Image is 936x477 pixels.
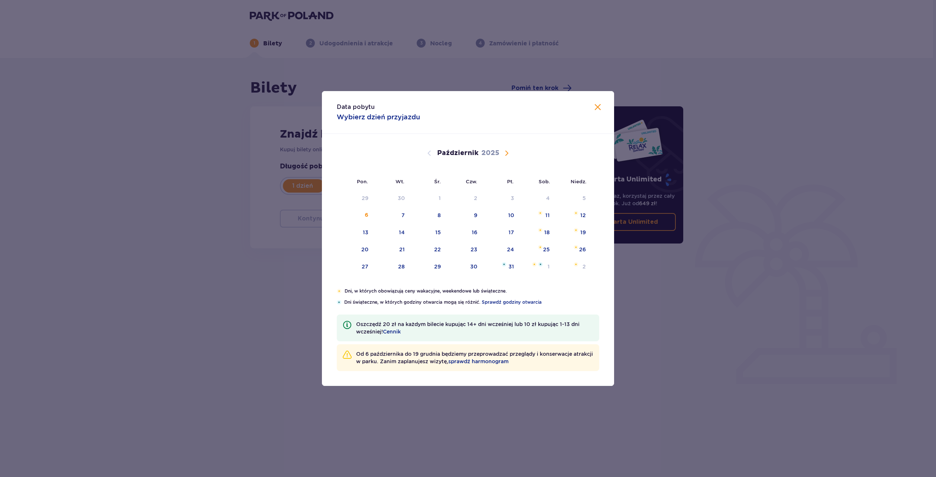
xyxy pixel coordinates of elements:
[539,178,550,184] small: Sob.
[482,207,519,224] td: piątek, 10 października 2025
[507,178,514,184] small: Pt.
[446,225,483,241] td: czwartek, 16 października 2025
[543,246,550,253] div: 25
[519,225,555,241] td: sobota, 18 października 2025
[574,245,578,249] img: Pomarańczowa gwiazdka
[337,103,375,111] p: Data pobytu
[446,259,483,275] td: czwartek, 30 października 2025
[555,225,591,241] td: niedziela, 19 października 2025
[555,207,591,224] td: niedziela, 12 października 2025
[519,190,555,207] td: Data niedostępna. sobota, 4 października 2025
[410,259,446,275] td: środa, 29 października 2025
[438,212,441,219] div: 8
[357,178,368,184] small: Pon.
[574,211,578,215] img: Pomarańczowa gwiazdka
[532,262,537,267] img: Pomarańczowa gwiazdka
[374,207,410,224] td: wtorek, 7 października 2025
[344,299,599,306] p: Dni świąteczne, w których godziny otwarcia mogą się różnić.
[482,299,542,306] a: Sprawdź godziny otwarcia
[448,358,509,365] a: sprawdź harmonogram
[509,263,514,270] div: 31
[579,246,586,253] div: 26
[548,263,550,270] div: 1
[582,263,586,270] div: 2
[580,229,586,236] div: 19
[482,259,519,275] td: piątek, 31 października 2025
[555,259,591,275] td: niedziela, 2 listopada 2025
[446,190,483,207] td: Data niedostępna. czwartek, 2 października 2025
[410,207,446,224] td: środa, 8 października 2025
[472,229,477,236] div: 16
[398,263,405,270] div: 28
[519,207,555,224] td: sobota, 11 października 2025
[545,212,550,219] div: 11
[337,113,420,122] p: Wybierz dzień przyjazdu
[474,212,477,219] div: 9
[356,350,593,365] p: Od 6 października do 19 grudnia będziemy przeprowadzać przeglądy i konserwacje atrakcji w parku. ...
[374,242,410,258] td: wtorek, 21 października 2025
[538,211,543,215] img: Pomarańczowa gwiazdka
[337,242,374,258] td: poniedziałek, 20 października 2025
[508,212,514,219] div: 10
[434,246,441,253] div: 22
[425,149,434,158] button: Poprzedni miesiąc
[446,242,483,258] td: czwartek, 23 października 2025
[574,262,578,267] img: Pomarańczowa gwiazdka
[538,262,543,267] img: Niebieska gwiazdka
[580,212,586,219] div: 12
[571,178,587,184] small: Niedz.
[374,259,410,275] td: wtorek, 28 października 2025
[374,225,410,241] td: wtorek, 14 października 2025
[482,225,519,241] td: piątek, 17 października 2025
[519,259,555,275] td: sobota, 1 listopada 2025
[362,194,368,202] div: 29
[401,212,405,219] div: 7
[434,178,441,184] small: Śr.
[362,263,368,270] div: 27
[337,289,342,293] img: Pomarańczowa gwiazdka
[337,225,374,241] td: poniedziałek, 13 października 2025
[474,194,477,202] div: 2
[481,149,499,158] p: 2025
[437,149,478,158] p: Październik
[466,178,477,184] small: Czw.
[398,194,405,202] div: 30
[507,246,514,253] div: 24
[434,263,441,270] div: 29
[410,242,446,258] td: środa, 22 października 2025
[337,300,341,304] img: Niebieska gwiazdka
[502,149,511,158] button: Następny miesiąc
[365,212,368,219] div: 6
[410,190,446,207] td: Data niedostępna. środa, 1 października 2025
[337,207,374,224] td: poniedziałek, 6 października 2025
[546,194,550,202] div: 4
[538,228,543,232] img: Pomarańczowa gwiazdka
[482,190,519,207] td: Data niedostępna. piątek, 3 października 2025
[356,320,593,335] p: Oszczędź 20 zł na każdym bilecie kupując 14+ dni wcześniej lub 10 zł kupując 1-13 dni wcześniej!
[345,288,599,294] p: Dni, w których obowiązują ceny wakacyjne, weekendowe lub świąteczne.
[410,225,446,241] td: środa, 15 października 2025
[582,194,586,202] div: 5
[511,194,514,202] div: 3
[361,246,368,253] div: 20
[363,229,368,236] div: 13
[509,229,514,236] div: 17
[446,207,483,224] td: czwartek, 9 października 2025
[471,246,477,253] div: 23
[555,242,591,258] td: niedziela, 26 października 2025
[383,328,401,335] a: Cennik
[337,259,374,275] td: poniedziałek, 27 października 2025
[502,262,506,267] img: Niebieska gwiazdka
[482,242,519,258] td: piątek, 24 października 2025
[439,194,441,202] div: 1
[544,229,550,236] div: 18
[399,246,405,253] div: 21
[399,229,405,236] div: 14
[519,242,555,258] td: sobota, 25 października 2025
[337,190,374,207] td: Data niedostępna. poniedziałek, 29 września 2025
[593,103,602,112] button: Zamknij
[396,178,404,184] small: Wt.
